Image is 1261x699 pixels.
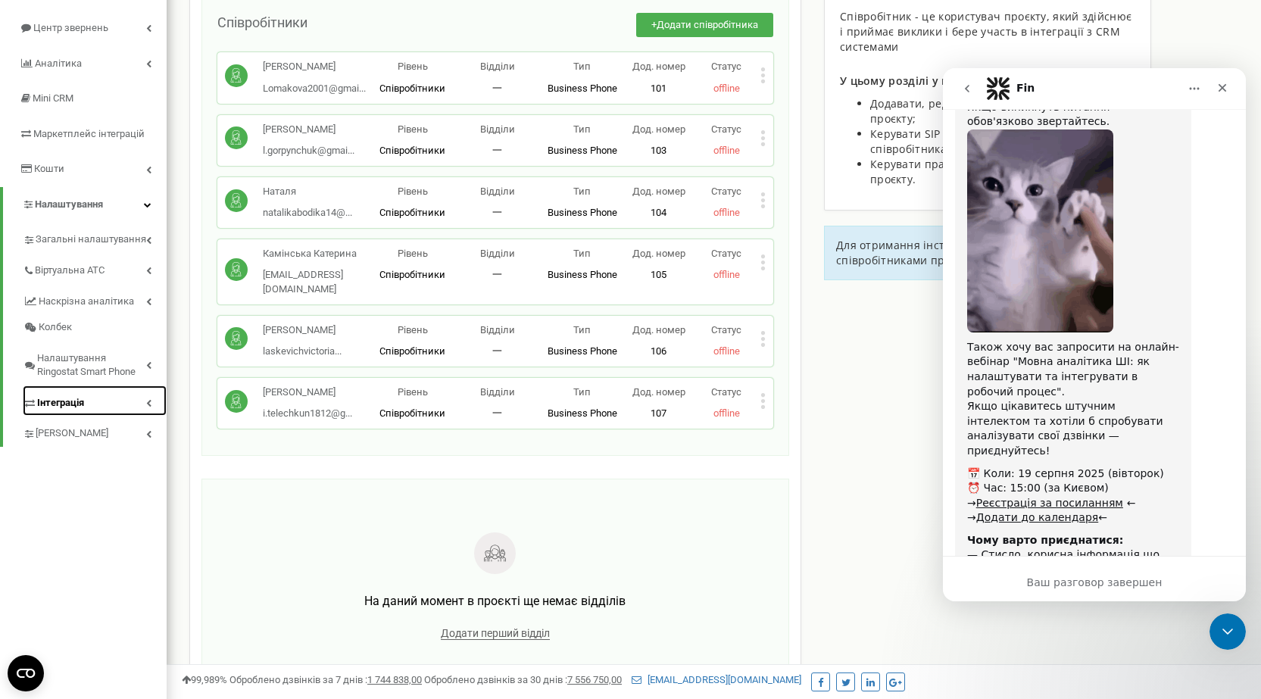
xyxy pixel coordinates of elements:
[398,123,428,135] span: Рівень
[379,345,445,357] span: Співробітники
[263,207,352,218] span: natalikabodika14@...
[379,269,445,280] span: Співробітники
[12,8,248,623] div: Дякую за звернення! Якщо виникнуть питання — обов'язково звертайтесь. Також хочу вас запросити на...
[23,416,167,447] a: [PERSON_NAME]
[12,8,291,635] div: Vladyslav говорит…
[836,238,1050,267] span: Для отримання інструкції з управління співробітниками проєкту перейдіть до
[480,386,515,398] span: Відділи
[23,341,167,385] a: Налаштування Ringostat Smart Phone
[870,126,1113,156] span: Керувати SIP акаунтами і номерами кожного співробітника;
[711,61,741,72] span: Статус
[480,186,515,197] span: Відділи
[398,386,428,398] span: Рівень
[713,207,740,218] span: offline
[33,22,108,33] span: Центр звернень
[398,248,428,259] span: Рівень
[398,324,428,335] span: Рівень
[480,123,515,135] span: Відділи
[573,123,591,135] span: Тип
[36,426,108,441] span: [PERSON_NAME]
[35,198,103,210] span: Налаштування
[625,206,693,220] p: 104
[35,264,105,278] span: Віртуальна АТС
[33,443,155,455] a: Додати до календаря
[632,674,801,685] a: [EMAIL_ADDRESS][DOMAIN_NAME]
[23,253,167,284] a: Віртуальна АТС
[37,396,84,410] span: Інтеграція
[33,429,180,441] a: Реєстрація за посиланням
[548,407,617,419] span: Business Phone
[711,186,741,197] span: Статус
[37,351,146,379] span: Налаштування Ringostat Smart Phone
[632,123,685,135] span: Дод. номер
[263,123,354,137] p: [PERSON_NAME]
[217,14,307,30] span: Співробітники
[625,82,693,96] p: 101
[548,83,617,94] span: Business Phone
[33,128,145,139] span: Маркетплейс інтеграцій
[548,145,617,156] span: Business Phone
[398,186,428,197] span: Рівень
[632,61,685,72] span: Дод. номер
[424,674,622,685] span: Оброблено дзвінків за 30 днів :
[379,407,445,419] span: Співробітники
[548,345,617,357] span: Business Phone
[713,83,740,94] span: offline
[24,428,236,443] div: → ←
[23,385,167,417] a: Інтеграція
[548,269,617,280] span: Business Phone
[263,83,366,94] span: Lomakova2001@gmai...
[33,92,73,104] span: Mini CRM
[480,61,515,72] span: Відділи
[492,407,502,419] span: 一
[8,655,44,691] button: Open CMP widget
[263,247,370,261] p: Камінська Катерина
[567,674,622,685] u: 7 556 750,00
[367,674,422,685] u: 1 744 838,00
[1209,613,1246,650] iframe: Intercom live chat
[840,73,1041,88] span: У цьому розділі у вас є можливість:
[573,324,591,335] span: Тип
[263,268,370,296] p: [EMAIL_ADDRESS][DOMAIN_NAME]
[24,466,180,478] b: Чому варто приєднатися:
[625,407,693,421] p: 107
[24,413,236,428] div: ⏰ Час: 15:00 (за Києвом)
[632,248,685,259] span: Дод. номер
[263,145,354,156] span: l.gorpynchuk@gmai...
[632,386,685,398] span: Дод. номер
[632,186,685,197] span: Дод. номер
[657,19,758,30] span: Додати співробітника
[24,479,236,509] div: — Стисло, корисна інформація що треба знати і практичні юз-кейси;
[711,324,741,335] span: Статус
[870,157,1116,186] span: Керувати правами доступу співробітників до проєкту.
[573,61,591,72] span: Тип
[711,248,741,259] span: Статус
[573,248,591,259] span: Тип
[492,83,502,94] span: 一
[713,145,740,156] span: offline
[943,68,1246,601] iframe: Intercom live chat
[713,269,740,280] span: offline
[35,58,82,69] span: Аналiтика
[870,96,1134,126] span: Додавати, редагувати і видаляти співробітників проєкту;
[263,323,342,338] p: [PERSON_NAME]
[24,442,236,457] div: → ←
[492,145,502,156] span: 一
[625,268,693,282] p: 105
[492,207,502,218] span: 一
[379,145,445,156] span: Співробітники
[229,674,422,685] span: Оброблено дзвінків за 7 днів :
[23,314,167,341] a: Колбек
[441,627,550,640] span: Додати перший відділ
[34,163,64,174] span: Кошти
[492,345,502,357] span: 一
[36,232,146,247] span: Загальні налаштування
[625,144,693,158] p: 103
[711,386,741,398] span: Статус
[263,345,342,357] span: laskevichvictoria...
[573,386,591,398] span: Тип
